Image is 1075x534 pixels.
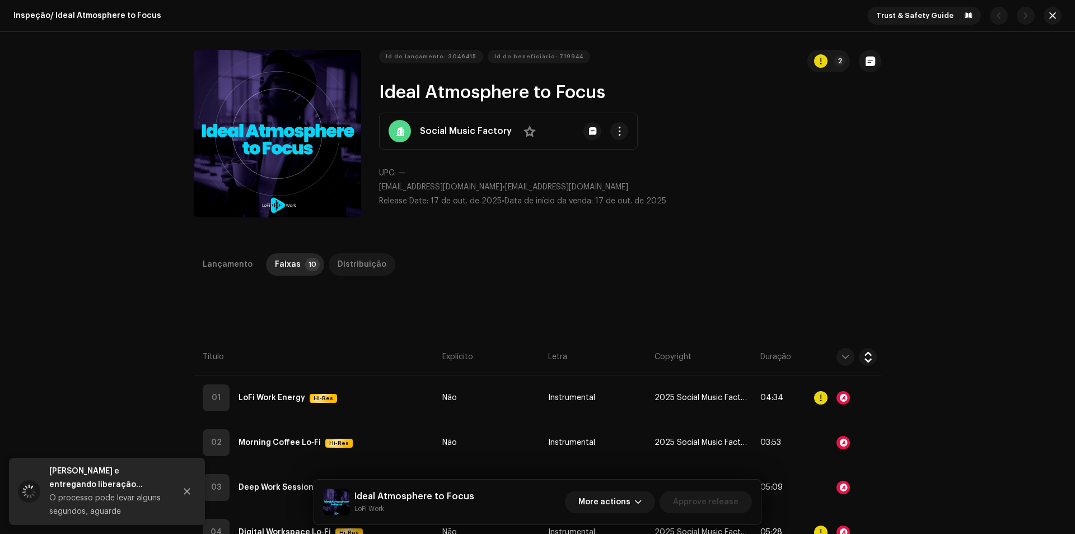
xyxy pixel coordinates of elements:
div: Lançamento [203,253,253,276]
span: Instrumental [548,439,595,447]
span: 03:53 [760,439,781,447]
div: 02 [203,429,230,456]
span: Título [203,351,224,363]
span: — [398,169,405,177]
button: 2 [807,50,850,72]
button: Id do beneficiário: 719944 [488,50,590,63]
p-badge: 2 [834,55,845,67]
span: 17 de out. de 2025 [595,197,666,205]
span: Data de início da venda: [504,197,593,205]
div: 03 [203,474,230,501]
span: Hi-Res [326,432,352,454]
span: [EMAIL_ADDRESS][DOMAIN_NAME] [379,183,502,191]
button: Approve release [660,491,752,513]
strong: Social Music Factory [420,124,512,138]
span: Id do beneficiário: 719944 [494,45,583,68]
strong: Morning Coffee Lo‑Fi [239,431,321,454]
button: More actions [565,491,655,513]
button: Id do lançamento: 3046415 [379,50,483,63]
span: Id do lançamento: 3046415 [386,45,476,68]
span: Hi-Res [311,387,336,410]
span: UPC: [379,169,396,177]
span: 05:09 [760,484,783,491]
img: d0426ddf-e7d9-4ce7-8426-7fd1f135d78d [323,489,350,516]
strong: LoFi Work Energy [239,387,305,409]
span: 2025 Social Music Factory [655,439,751,447]
p-badge: 10 [305,258,320,271]
span: Não [442,439,457,447]
p: • [379,182,881,193]
div: [PERSON_NAME] e entregando liberação... [49,465,167,491]
span: 2025 Social Music Factory [655,394,751,402]
span: More actions [578,491,630,513]
div: 01 [203,384,230,411]
span: Duração [760,351,791,363]
div: Distribuição [338,253,386,276]
button: Close [176,480,198,503]
span: 17 de out. de 2025 [431,197,502,205]
span: • [379,197,504,205]
span: Não [442,394,457,402]
span: Explícito [442,351,473,363]
span: Release Date: [379,197,428,205]
span: 04:34 [760,394,783,402]
span: Approve release [673,491,739,513]
span: Instrumental [548,394,595,402]
h2: Ideal Atmosphere to Focus [379,81,881,104]
strong: Deep Work Sessions Lo‑Fi [239,476,339,499]
span: Hi-Res [344,477,370,499]
span: Copyright [655,351,691,363]
span: Letra [548,351,567,363]
small: Ideal Atmosphere to Focus [354,503,474,514]
span: [EMAIL_ADDRESS][DOMAIN_NAME] [505,183,628,191]
div: O processo pode levar alguns segundos, aguarde [49,491,167,518]
div: Faixas [275,253,301,276]
h5: Ideal Atmosphere to Focus [354,490,474,503]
